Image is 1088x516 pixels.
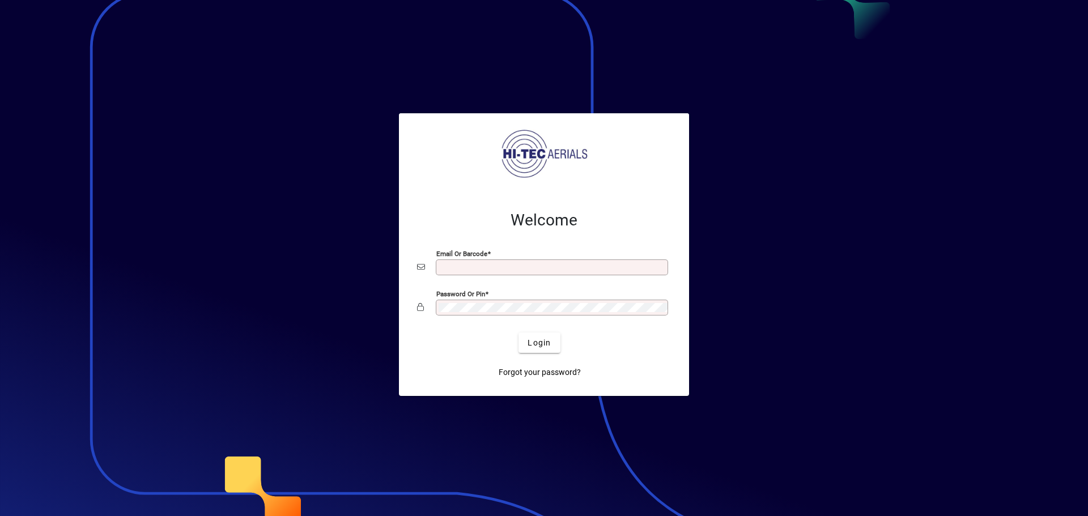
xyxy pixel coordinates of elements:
mat-label: Password or Pin [436,290,485,298]
mat-label: Email or Barcode [436,250,487,258]
a: Forgot your password? [494,362,585,382]
span: Login [528,337,551,349]
h2: Welcome [417,211,671,230]
span: Forgot your password? [499,366,581,378]
button: Login [518,332,560,353]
